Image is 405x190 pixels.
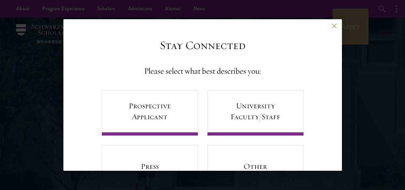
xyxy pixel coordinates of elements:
[160,38,246,52] h3: Stay Connected
[207,90,304,136] a: University Faculty/Staff
[102,90,198,136] a: Prospective Applicant
[144,65,261,77] h4: Please select what best describes you:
